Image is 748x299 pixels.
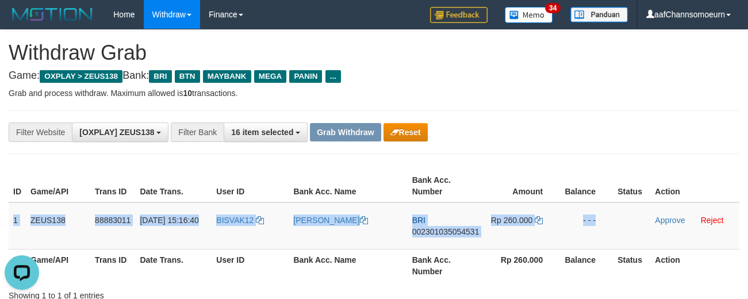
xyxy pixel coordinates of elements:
[140,216,198,225] span: [DATE] 15:16:40
[613,249,650,282] th: Status
[484,170,561,202] th: Amount
[484,249,561,282] th: Rp 260.000
[183,89,192,98] strong: 10
[9,87,739,99] p: Grab and process withdraw. Maximum allowed is transactions.
[79,128,154,137] span: [OXPLAY] ZEUS138
[135,170,212,202] th: Date Trans.
[216,216,254,225] span: BISVAK12
[570,7,628,22] img: panduan.png
[90,170,135,202] th: Trans ID
[9,170,26,202] th: ID
[135,249,212,282] th: Date Trans.
[650,170,739,202] th: Action
[171,122,224,142] div: Filter Bank
[505,7,553,23] img: Button%20Memo.svg
[655,216,685,225] a: Approve
[412,216,425,225] span: BRI
[203,70,251,83] span: MAYBANK
[535,216,543,225] a: Copy 260000 to clipboard
[149,70,171,83] span: BRI
[9,122,72,142] div: Filter Website
[545,3,561,13] span: 34
[175,70,200,83] span: BTN
[491,216,532,225] span: Rp 260.000
[90,249,135,282] th: Trans ID
[325,70,341,83] span: ...
[408,249,484,282] th: Bank Acc. Number
[430,7,488,23] img: Feedback.jpg
[95,216,131,225] span: 88883011
[9,41,739,64] h1: Withdraw Grab
[254,70,287,83] span: MEGA
[560,170,613,202] th: Balance
[289,249,407,282] th: Bank Acc. Name
[26,249,90,282] th: Game/API
[231,128,293,137] span: 16 item selected
[310,123,381,141] button: Grab Withdraw
[293,216,367,225] a: [PERSON_NAME]
[408,170,484,202] th: Bank Acc. Number
[26,202,90,250] td: ZEUS138
[216,216,264,225] a: BISVAK12
[560,202,613,250] td: - - -
[40,70,122,83] span: OXPLAY > ZEUS138
[212,249,289,282] th: User ID
[9,249,26,282] th: ID
[613,170,650,202] th: Status
[701,216,724,225] a: Reject
[560,249,613,282] th: Balance
[9,202,26,250] td: 1
[412,227,480,236] span: Copy 002301035054531 to clipboard
[650,249,739,282] th: Action
[9,70,739,82] h4: Game: Bank:
[9,6,96,23] img: MOTION_logo.png
[5,5,39,39] button: Open LiveChat chat widget
[383,123,428,141] button: Reset
[289,170,407,202] th: Bank Acc. Name
[72,122,168,142] button: [OXPLAY] ZEUS138
[212,170,289,202] th: User ID
[26,170,90,202] th: Game/API
[289,70,322,83] span: PANIN
[224,122,308,142] button: 16 item selected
